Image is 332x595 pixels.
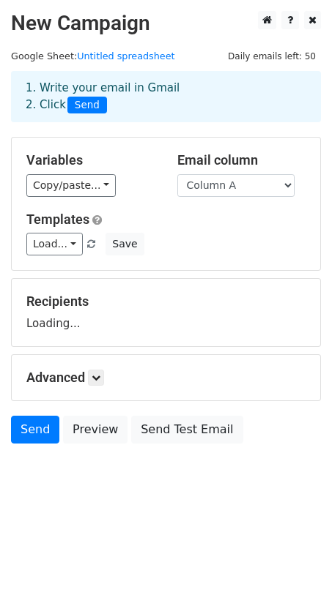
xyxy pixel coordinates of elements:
[26,212,89,227] a: Templates
[26,370,306,386] h5: Advanced
[67,97,107,114] span: Send
[11,50,175,61] small: Google Sheet:
[26,152,155,168] h5: Variables
[223,50,321,61] a: Daily emails left: 50
[177,152,306,168] h5: Email column
[26,293,306,332] div: Loading...
[26,233,83,255] a: Load...
[106,233,144,255] button: Save
[11,416,59,444] a: Send
[131,416,243,444] a: Send Test Email
[26,293,306,310] h5: Recipients
[11,11,321,36] h2: New Campaign
[77,50,174,61] a: Untitled spreadsheet
[63,416,128,444] a: Preview
[15,80,317,113] div: 1. Write your email in Gmail 2. Click
[223,48,321,64] span: Daily emails left: 50
[26,174,116,197] a: Copy/paste...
